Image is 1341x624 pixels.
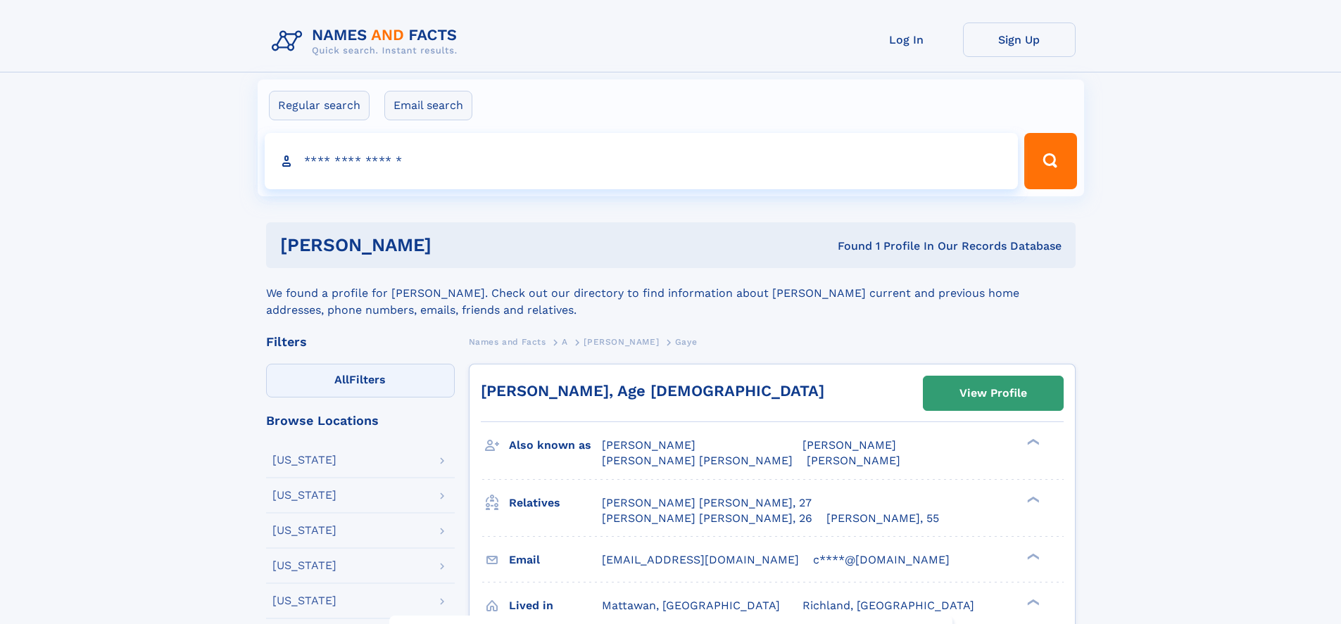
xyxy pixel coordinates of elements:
[272,595,336,606] div: [US_STATE]
[1024,438,1040,447] div: ❯
[959,377,1027,409] div: View Profile
[602,599,780,612] span: Mattawan, [GEOGRAPHIC_DATA]
[602,495,812,511] a: [PERSON_NAME] [PERSON_NAME], 27
[280,236,635,254] h1: [PERSON_NAME]
[266,364,455,397] label: Filters
[509,433,602,457] h3: Also known as
[269,91,370,120] label: Regular search
[1024,552,1040,561] div: ❯
[802,438,896,452] span: [PERSON_NAME]
[1024,597,1040,606] div: ❯
[384,91,472,120] label: Email search
[272,454,336,466] div: [US_STATE]
[272,490,336,501] div: [US_STATE]
[509,594,602,618] h3: Lived in
[272,525,336,536] div: [US_STATE]
[266,414,455,427] div: Browse Locations
[807,454,900,467] span: [PERSON_NAME]
[675,337,697,347] span: Gaye
[509,548,602,572] h3: Email
[334,373,349,386] span: All
[584,337,659,347] span: [PERSON_NAME]
[562,337,568,347] span: A
[924,376,1063,410] a: View Profile
[850,23,963,57] a: Log In
[802,599,974,612] span: Richland, [GEOGRAPHIC_DATA]
[584,333,659,350] a: [PERSON_NAME]
[469,333,546,350] a: Names and Facts
[1024,133,1076,189] button: Search Button
[826,511,939,526] a: [PERSON_NAME], 55
[562,333,568,350] a: A
[1024,495,1040,504] div: ❯
[602,511,812,526] a: [PERSON_NAME] [PERSON_NAME], 26
[602,438,695,452] span: [PERSON_NAME]
[266,336,455,348] div: Filters
[265,133,1019,189] input: search input
[266,23,469,61] img: Logo Names and Facts
[602,553,799,566] span: [EMAIL_ADDRESS][DOMAIN_NAME]
[272,560,336,571] div: [US_STATE]
[481,382,824,400] a: [PERSON_NAME], Age [DEMOGRAPHIC_DATA]
[266,268,1076,319] div: We found a profile for [PERSON_NAME]. Check out our directory to find information about [PERSON_N...
[509,491,602,515] h3: Relatives
[634,238,1062,254] div: Found 1 Profile In Our Records Database
[963,23,1076,57] a: Sign Up
[602,454,793,467] span: [PERSON_NAME] [PERSON_NAME]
